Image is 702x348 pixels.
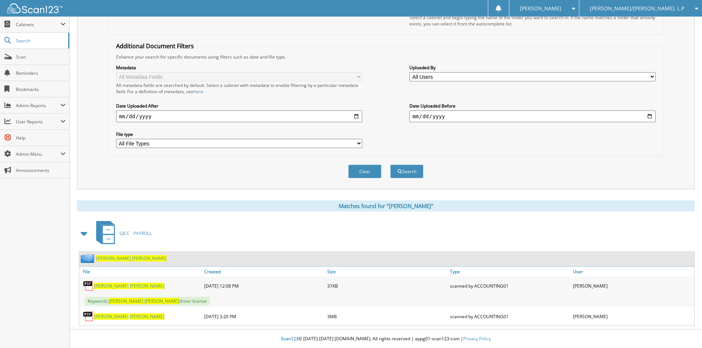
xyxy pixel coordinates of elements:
[16,86,66,92] span: Bookmarks
[144,298,179,304] span: [PERSON_NAME]
[281,335,298,342] span: Scan123
[16,21,60,28] span: Cabinets
[96,255,167,261] a: [PERSON_NAME] [PERSON_NAME]
[130,313,164,320] span: [PERSON_NAME]
[325,278,448,293] div: 31KB
[463,335,491,342] a: Privacy Policy
[112,54,659,60] div: Enhance your search for specific documents using filters such as date and file type.
[409,64,656,71] label: Uploaded By
[202,278,325,293] div: [DATE] 12:08 PM
[16,102,60,109] span: Admin Reports
[94,283,164,289] a: [PERSON_NAME] [PERSON_NAME]
[70,330,702,348] div: © [DATE]-[DATE] [DOMAIN_NAME]. All rights reserved | appg01-scan123-com |
[16,54,66,60] span: Scan
[94,313,164,320] a: [PERSON_NAME] [PERSON_NAME]
[16,167,66,173] span: Announcements
[116,82,362,95] div: All metadata fields are searched by default. Select a cabinet with metadata to enable filtering b...
[16,119,60,125] span: User Reports
[348,165,381,178] button: Clear
[94,313,129,320] span: [PERSON_NAME]
[92,219,152,248] a: GJCC - PAYROLL
[16,151,60,157] span: Admin Menu
[325,267,448,277] a: Size
[571,267,694,277] a: User
[448,267,571,277] a: Type
[448,309,571,324] div: scanned by ACCOUNTING01
[202,267,325,277] a: Created
[116,64,362,71] label: Metadata
[520,6,561,11] span: [PERSON_NAME]
[109,298,143,304] span: [PERSON_NAME]
[94,283,129,289] span: [PERSON_NAME]
[202,309,325,324] div: [DATE] 3:20 PM
[132,255,167,261] span: [PERSON_NAME]
[390,165,423,178] button: Search
[571,309,694,324] div: [PERSON_NAME]
[116,103,362,109] label: Date Uploaded After
[96,255,131,261] span: [PERSON_NAME]
[81,254,96,263] img: folder2.png
[83,311,94,322] img: PDF.png
[16,135,66,141] span: Help
[85,297,210,305] span: Keywords: driver license
[409,103,656,109] label: Date Uploaded Before
[193,88,203,95] a: here
[590,6,684,11] span: [PERSON_NAME]/[PERSON_NAME], L.P
[130,283,164,289] span: [PERSON_NAME]
[409,14,656,27] div: Select a cabinet and begin typing the name of the folder you want to search in. If the name match...
[119,230,152,236] span: GJCC - PAYROLL
[665,313,702,348] iframe: Chat Widget
[116,131,362,137] label: File type
[16,70,66,76] span: Reminders
[112,42,198,50] legend: Additional Document Filters
[448,278,571,293] div: scanned by ACCOUNTING01
[16,38,64,44] span: Search
[409,110,656,122] input: end
[77,200,695,211] div: Matches found for "[PERSON_NAME]"
[79,267,202,277] a: File
[7,3,63,13] img: scan123-logo-white.svg
[83,280,94,291] img: PDF.png
[325,309,448,324] div: 3MB
[571,278,694,293] div: [PERSON_NAME]
[116,110,362,122] input: start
